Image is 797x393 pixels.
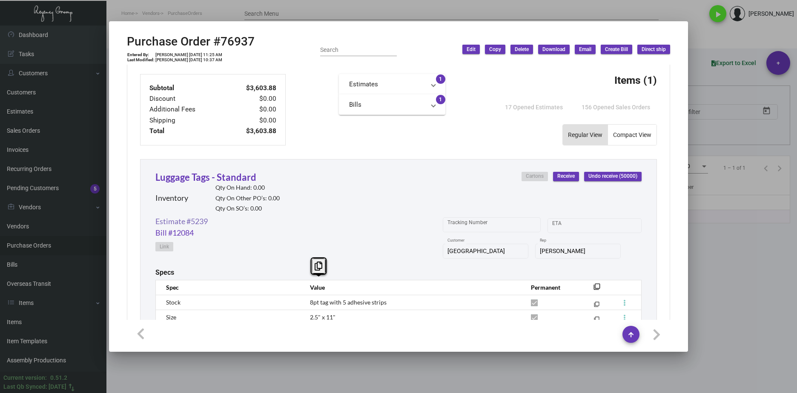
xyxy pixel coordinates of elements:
[552,222,579,229] input: Start date
[166,299,181,306] span: Stock
[485,45,505,54] button: Copy
[226,126,277,137] td: $3,603.88
[594,303,599,309] mat-icon: filter_none
[542,46,565,53] span: Download
[349,80,425,89] mat-panel-title: Estimates
[579,46,591,53] span: Email
[310,299,387,306] span: 8pt tag with 5 adhesive strips
[155,52,223,57] td: [PERSON_NAME] [DATE] 11:25 AM
[3,382,66,391] div: Last Qb Synced: [DATE]
[557,173,575,180] span: Receive
[215,205,280,212] h2: Qty On SO’s: 0.00
[127,57,155,63] td: Last Modified:
[575,100,657,115] button: 156 Opened Sales Orders
[467,46,476,53] span: Edit
[339,74,445,94] mat-expansion-panel-header: Estimates
[226,94,277,104] td: $0.00
[215,195,280,202] h2: Qty On Other PO’s: 0.00
[642,46,666,53] span: Direct ship
[155,194,188,203] h2: Inventory
[226,83,277,94] td: $3,603.88
[614,74,657,86] h3: Items (1)
[155,227,194,239] a: Bill #12084
[166,313,176,321] span: Size
[155,171,256,183] a: Luggage Tags - Standard
[553,172,579,181] button: Receive
[522,172,548,181] button: Cartons
[156,280,301,295] th: Spec
[315,262,322,271] i: Copy
[349,100,425,110] mat-panel-title: Bills
[593,286,600,293] mat-icon: filter_none
[3,373,47,382] div: Current version:
[594,318,599,324] mat-icon: filter_none
[155,57,223,63] td: [PERSON_NAME] [DATE] 10:37 AM
[462,45,480,54] button: Edit
[149,126,226,137] td: Total
[155,268,174,276] h2: Specs
[522,280,581,295] th: Permanent
[226,115,277,126] td: $0.00
[215,184,280,191] h2: Qty On Hand: 0.00
[310,313,335,321] span: 2.5" x 11"
[563,125,608,145] button: Regular View
[605,46,628,53] span: Create Bill
[339,94,445,115] mat-expansion-panel-header: Bills
[510,45,533,54] button: Delete
[498,100,570,115] button: 17 Opened Estimates
[637,45,670,54] button: Direct ship
[489,46,501,53] span: Copy
[601,45,632,54] button: Create Bill
[526,173,544,180] span: Cartons
[584,172,642,181] button: Undo receive (50000)
[586,222,627,229] input: End date
[155,242,173,251] button: Link
[226,104,277,115] td: $0.00
[149,83,226,94] td: Subtotal
[588,173,637,180] span: Undo receive (50000)
[515,46,529,53] span: Delete
[127,52,155,57] td: Entered By:
[538,45,570,54] button: Download
[50,373,67,382] div: 0.51.2
[155,216,208,227] a: Estimate #5239
[149,115,226,126] td: Shipping
[160,243,169,251] span: Link
[149,94,226,104] td: Discount
[575,45,596,54] button: Email
[127,34,255,49] h2: Purchase Order #76937
[582,104,650,111] span: 156 Opened Sales Orders
[301,280,522,295] th: Value
[149,104,226,115] td: Additional Fees
[608,125,657,145] button: Compact View
[505,104,563,111] span: 17 Opened Estimates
